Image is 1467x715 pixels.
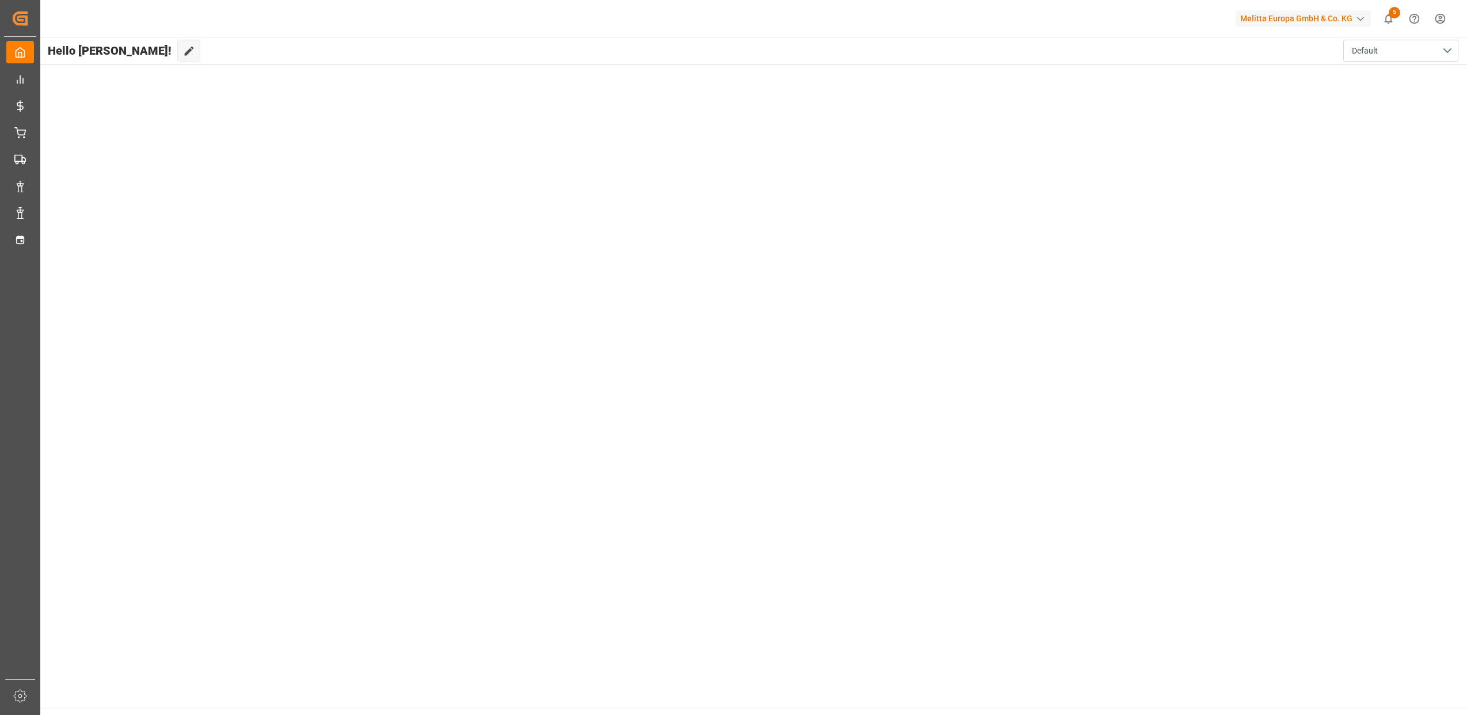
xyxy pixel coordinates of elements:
span: Default [1352,45,1378,57]
button: show 5 new notifications [1375,6,1401,32]
span: 5 [1389,7,1400,18]
button: open menu [1343,40,1458,62]
div: Melitta Europa GmbH & Co. KG [1236,10,1371,27]
button: Help Center [1401,6,1427,32]
span: Hello [PERSON_NAME]! [48,40,172,62]
button: Melitta Europa GmbH & Co. KG [1236,7,1375,29]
